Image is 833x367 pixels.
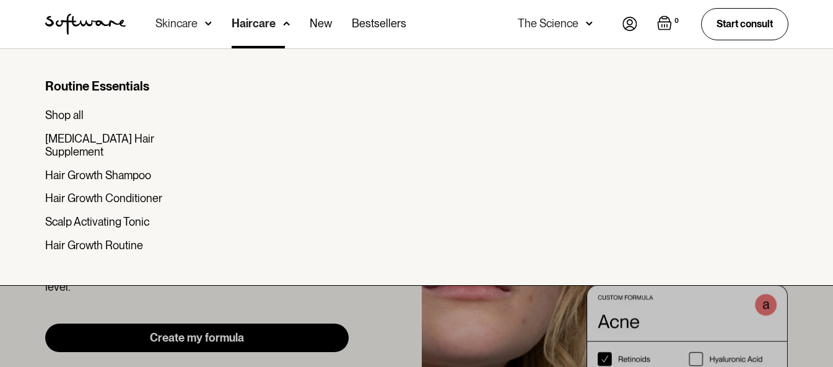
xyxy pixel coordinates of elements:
div: Hair Growth Routine [45,239,143,252]
img: arrow down [205,17,212,30]
img: arrow down [586,17,593,30]
div: The Science [518,17,578,30]
a: Hair Growth Conditioner [45,192,201,205]
a: Shop all [45,108,201,122]
div: Haircare [232,17,276,30]
div: Hair Growth Conditioner [45,192,162,205]
a: Scalp Activating Tonic [45,215,201,229]
div: Scalp Activating Tonic [45,215,149,229]
div: Hair Growth Shampoo [45,169,151,182]
a: home [45,14,126,35]
a: Open empty cart [657,15,681,33]
div: Shop all [45,108,84,122]
a: Hair Growth Routine [45,239,201,252]
div: Routine Essentials [45,79,201,94]
div: 0 [672,15,681,27]
a: Hair Growth Shampoo [45,169,201,182]
a: [MEDICAL_DATA] Hair Supplement [45,132,201,159]
img: arrow down [283,17,290,30]
img: Software Logo [45,14,126,35]
div: Skincare [155,17,198,30]
a: Start consult [701,8,788,40]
